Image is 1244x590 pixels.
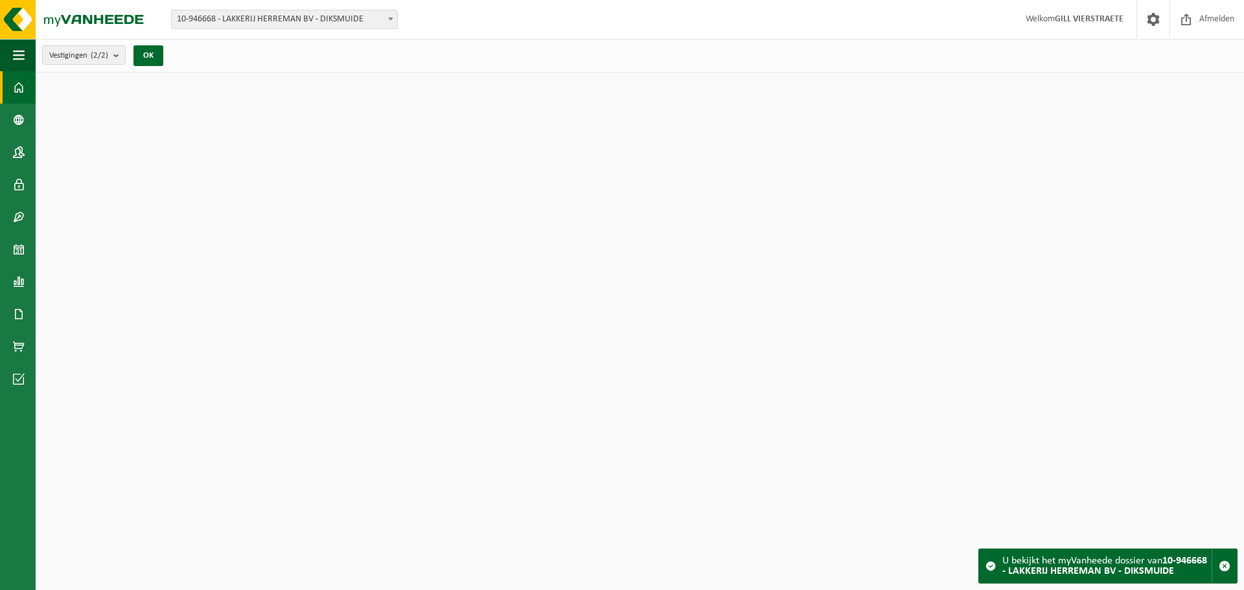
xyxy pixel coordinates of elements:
span: 10-946668 - LAKKERIJ HERREMAN BV - DIKSMUIDE [172,10,397,28]
strong: 10-946668 - LAKKERIJ HERREMAN BV - DIKSMUIDE [1002,556,1207,576]
strong: GILL VIERSTRAETE [1055,14,1123,24]
span: 10-946668 - LAKKERIJ HERREMAN BV - DIKSMUIDE [171,10,398,29]
div: U bekijkt het myVanheede dossier van [1002,549,1212,583]
count: (2/2) [91,51,108,60]
button: OK [133,45,163,66]
span: Vestigingen [49,46,108,65]
button: Vestigingen(2/2) [42,45,126,65]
